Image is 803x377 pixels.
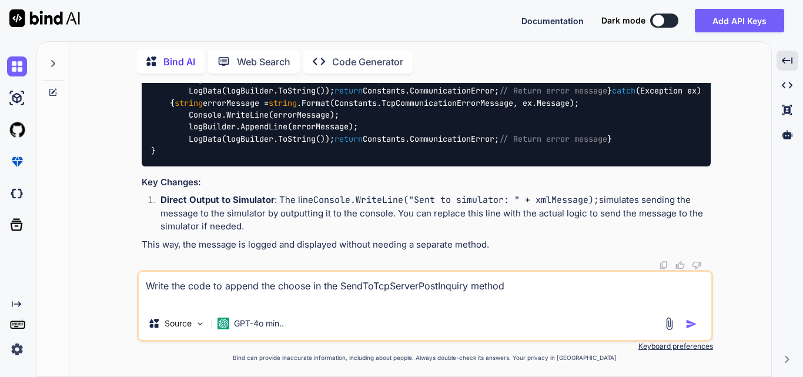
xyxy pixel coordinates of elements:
span: string [269,98,297,108]
img: dislike [692,261,701,270]
button: Documentation [521,15,584,27]
img: chat [7,56,27,76]
p: This way, the message is logged and displayed without needing a separate method. [142,238,711,252]
span: catch [612,85,635,96]
img: Pick Models [195,319,205,329]
p: Bind AI [163,55,195,69]
p: Code Generator [332,55,403,69]
img: darkCloudIdeIcon [7,184,27,203]
li: : The line simulates sending the message to the simulator by outputting it to the console. You ca... [151,193,711,233]
img: ai-studio [7,88,27,108]
img: attachment [663,317,676,331]
textarea: Write the code to append the choose in the SendToTcpServerPostInquiry method [139,272,711,307]
img: GPT-4o mini [218,318,229,329]
strong: Direct Output to Simulator [160,194,275,205]
span: return [334,85,363,96]
code: Console.WriteLine("Sent to simulator: " + xmlMessage); [313,194,599,206]
p: Source [165,318,192,329]
span: return [334,134,363,144]
img: Bind AI [9,9,80,27]
p: Bind can provide inaccurate information, including about people. Always double-check its answers.... [137,353,713,362]
span: Dark mode [601,15,645,26]
span: Documentation [521,16,584,26]
img: like [675,261,685,270]
span: // Return error message [499,134,607,144]
span: // Return error message [499,85,607,96]
img: icon [685,318,697,330]
img: copy [659,261,668,270]
img: githubLight [7,120,27,140]
p: GPT-4o min.. [234,318,284,329]
p: Keyboard preferences [137,342,713,351]
p: Web Search [237,55,290,69]
img: premium [7,152,27,172]
span: string [175,98,203,108]
h3: Key Changes: [142,176,711,189]
button: Add API Keys [695,9,784,32]
img: settings [7,339,27,359]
